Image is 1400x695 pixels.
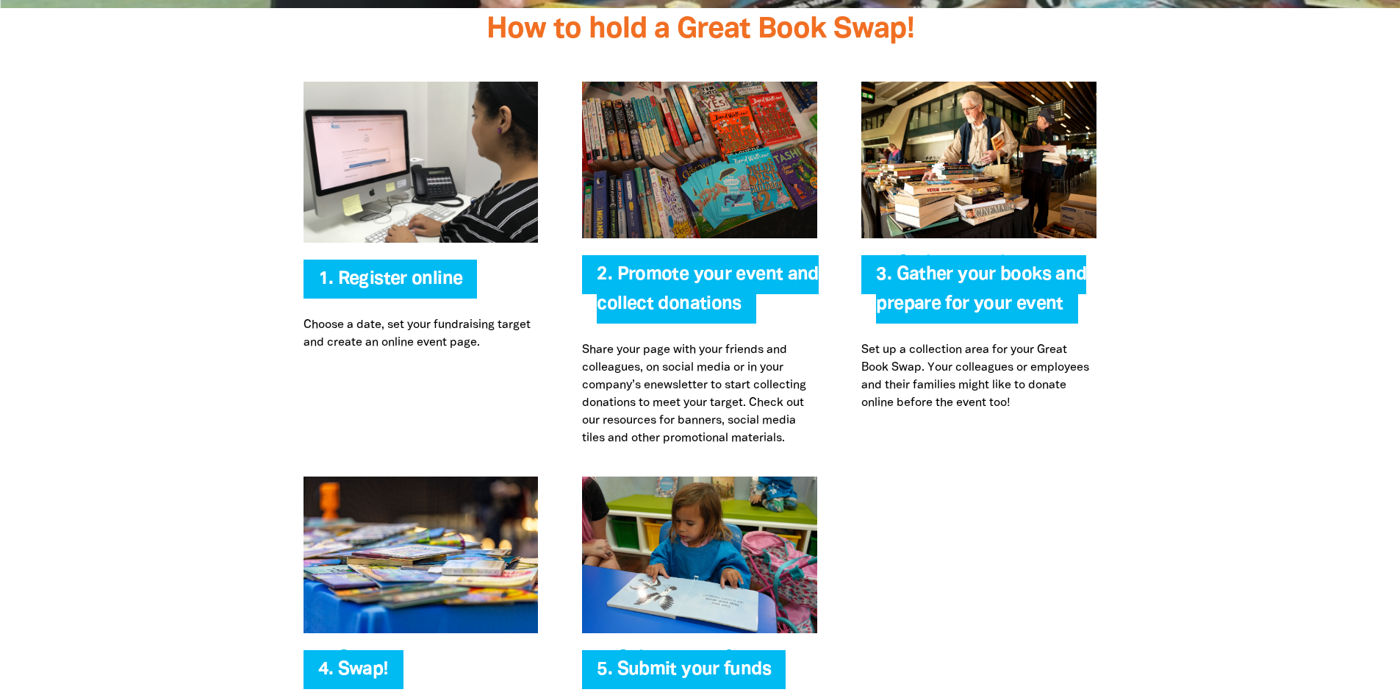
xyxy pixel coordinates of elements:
img: Submit your funds [582,477,817,633]
p: Choose a date, set your fundraising target and create an online event page. [304,316,539,352]
img: Swap! [304,477,539,633]
span: 4. Swap! [318,661,389,689]
img: Gather your books and prepare for your event [861,82,1096,238]
p: Share your page with your friends and colleagues, on social media or in your company’s enewslette... [582,341,817,447]
a: 1. Register online [318,271,463,288]
span: 2. Promote your event and collect donations [597,266,818,324]
span: 3. Gather your books and prepare for your event [876,266,1086,324]
p: Set up a collection area for your Great Book Swap. Your colleagues or employees and their familie... [861,341,1096,412]
span: How to hold a Great Book Swap! [487,16,914,43]
span: 5. Submit your funds [597,661,771,689]
img: Promote your event and collect donations [582,82,817,238]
